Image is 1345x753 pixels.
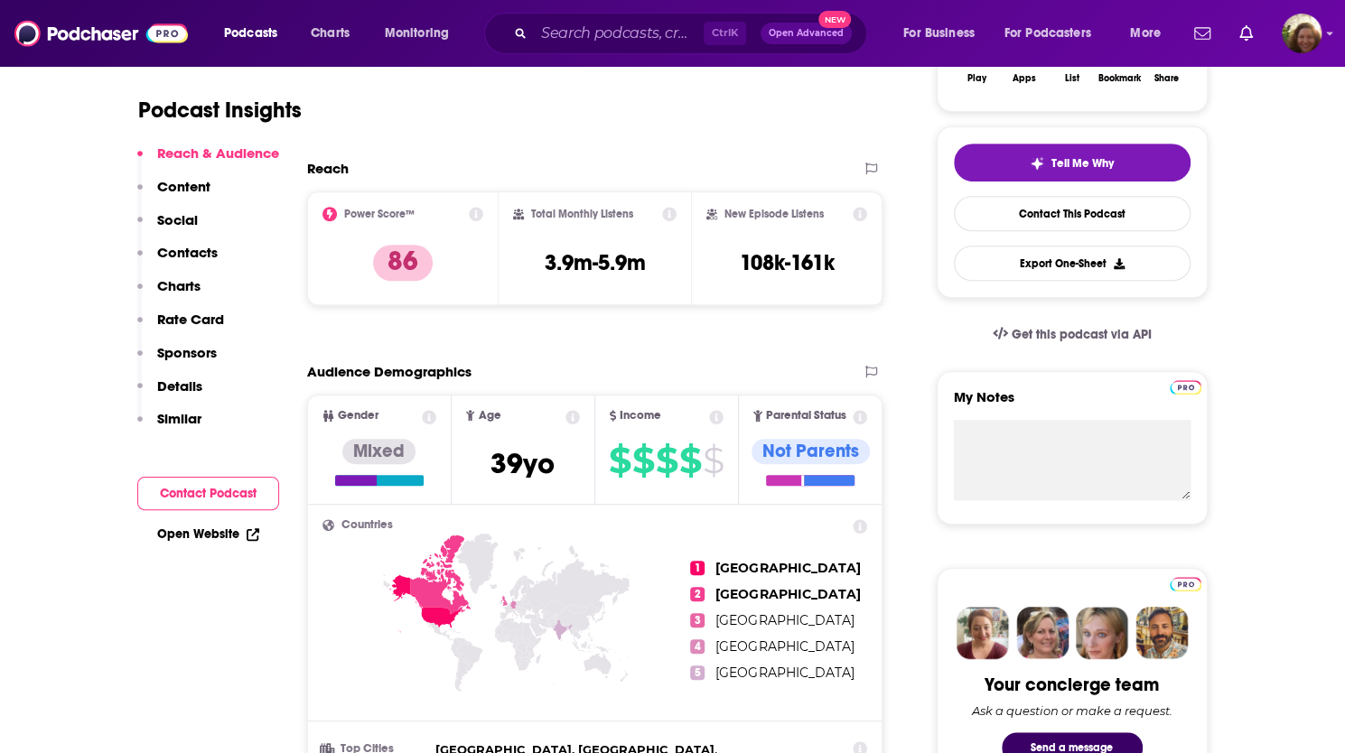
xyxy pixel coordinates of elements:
[954,144,1191,181] button: tell me why sparkleTell Me Why
[299,19,360,48] a: Charts
[137,344,217,377] button: Sponsors
[954,388,1191,420] label: My Notes
[157,244,218,261] p: Contacts
[138,97,302,124] h1: Podcast Insights
[157,526,259,542] a: Open Website
[752,439,870,464] div: Not Parents
[157,311,224,328] p: Rate Card
[1076,607,1128,659] img: Jules Profile
[137,410,201,443] button: Similar
[157,144,279,162] p: Reach & Audience
[307,363,472,380] h2: Audience Demographics
[1282,14,1322,53] span: Logged in as cborde
[766,410,846,422] span: Parental Status
[224,21,277,46] span: Podcasts
[1170,574,1201,591] a: Pro website
[373,245,433,281] p: 86
[534,19,704,48] input: Search podcasts, credits, & more...
[157,178,210,195] p: Content
[342,439,416,464] div: Mixed
[157,410,201,427] p: Similar
[1232,18,1260,49] a: Show notifications dropdown
[679,446,701,475] span: $
[761,23,852,44] button: Open AdvancedNew
[1030,156,1044,171] img: tell me why sparkle
[703,446,724,475] span: $
[957,607,1009,659] img: Sydney Profile
[818,11,851,28] span: New
[137,311,224,344] button: Rate Card
[478,410,500,422] span: Age
[157,211,198,228] p: Social
[1097,73,1140,84] div: Bookmark
[993,19,1117,48] button: open menu
[544,249,645,276] h3: 3.9m-5.9m
[724,208,824,220] h2: New Episode Listens
[211,19,301,48] button: open menu
[1016,607,1069,659] img: Barbara Profile
[490,446,555,481] span: 39 yo
[632,446,654,475] span: $
[1282,14,1322,53] img: User Profile
[137,244,218,277] button: Contacts
[715,638,854,655] span: [GEOGRAPHIC_DATA]
[157,344,217,361] p: Sponsors
[137,211,198,245] button: Social
[372,19,472,48] button: open menu
[344,208,415,220] h2: Power Score™
[903,21,975,46] span: For Business
[620,410,661,422] span: Income
[1051,156,1114,171] span: Tell Me Why
[1170,577,1201,591] img: Podchaser Pro
[157,377,202,395] p: Details
[1065,73,1079,84] div: List
[14,16,188,51] img: Podchaser - Follow, Share and Rate Podcasts
[690,665,705,680] span: 5
[338,410,378,422] span: Gender
[501,13,884,54] div: Search podcasts, credits, & more...
[137,144,279,178] button: Reach & Audience
[385,21,449,46] span: Monitoring
[690,561,705,575] span: 1
[1004,21,1091,46] span: For Podcasters
[715,612,854,628] span: [GEOGRAPHIC_DATA]
[1135,607,1188,659] img: Jon Profile
[985,674,1159,696] div: Your concierge team
[157,277,201,294] p: Charts
[978,312,1166,357] a: Get this podcast via API
[137,178,210,211] button: Content
[1170,377,1201,395] a: Pro website
[690,613,705,627] span: 3
[690,587,705,601] span: 2
[137,277,201,311] button: Charts
[1154,73,1179,84] div: Share
[137,377,202,411] button: Details
[1170,380,1201,395] img: Podchaser Pro
[1130,21,1161,46] span: More
[972,703,1172,718] div: Ask a question or make a request.
[1013,73,1036,84] div: Apps
[307,160,349,177] h2: Reach
[715,560,860,576] span: [GEOGRAPHIC_DATA]
[1187,18,1218,49] a: Show notifications dropdown
[609,446,630,475] span: $
[704,22,746,45] span: Ctrl K
[1011,327,1151,342] span: Get this podcast via API
[715,586,860,602] span: [GEOGRAPHIC_DATA]
[311,21,350,46] span: Charts
[954,246,1191,281] button: Export One-Sheet
[1282,14,1322,53] button: Show profile menu
[690,639,705,654] span: 4
[715,665,854,681] span: [GEOGRAPHIC_DATA]
[137,477,279,510] button: Contact Podcast
[967,73,986,84] div: Play
[656,446,677,475] span: $
[769,29,844,38] span: Open Advanced
[740,249,835,276] h3: 108k-161k
[531,208,633,220] h2: Total Monthly Listens
[1117,19,1183,48] button: open menu
[954,196,1191,231] a: Contact This Podcast
[341,519,393,531] span: Countries
[891,19,997,48] button: open menu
